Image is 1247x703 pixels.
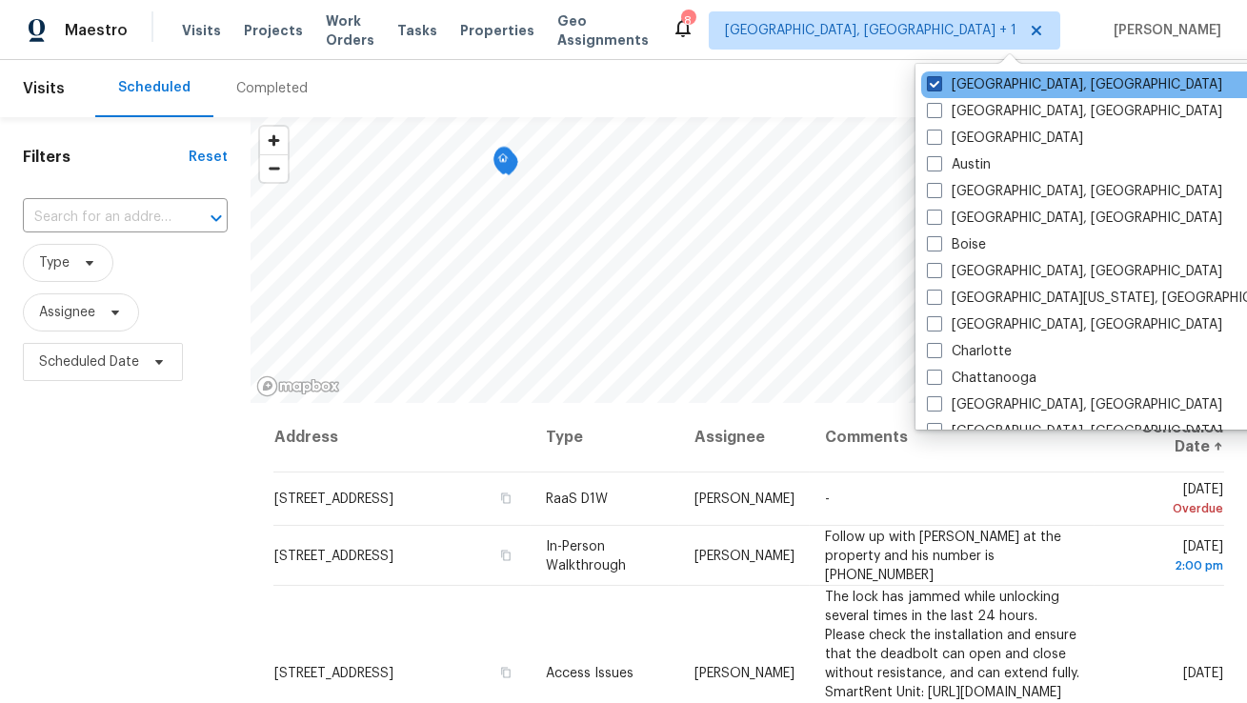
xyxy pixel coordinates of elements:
span: [PERSON_NAME] [694,492,794,506]
span: [PERSON_NAME] [1106,21,1221,40]
a: Mapbox homepage [256,375,340,397]
span: [GEOGRAPHIC_DATA], [GEOGRAPHIC_DATA] + 1 [725,21,1016,40]
button: Zoom in [260,127,288,154]
span: RaaS D1W [546,492,608,506]
span: Tasks [397,24,437,37]
button: Zoom out [260,154,288,182]
label: [GEOGRAPHIC_DATA], [GEOGRAPHIC_DATA] [927,395,1222,414]
div: Overdue [1110,499,1223,518]
span: [STREET_ADDRESS] [274,492,393,506]
div: Scheduled [118,78,191,97]
span: Properties [460,21,534,40]
label: [GEOGRAPHIC_DATA], [GEOGRAPHIC_DATA] [927,422,1222,441]
label: [GEOGRAPHIC_DATA], [GEOGRAPHIC_DATA] [927,315,1222,334]
div: 8 [681,11,694,30]
span: Visits [182,21,221,40]
span: [PERSON_NAME] [694,666,794,679]
div: Reset [189,148,228,167]
div: Map marker [494,147,513,176]
label: [GEOGRAPHIC_DATA], [GEOGRAPHIC_DATA] [927,75,1222,94]
span: [STREET_ADDRESS] [274,549,393,562]
label: [GEOGRAPHIC_DATA], [GEOGRAPHIC_DATA] [927,182,1222,201]
th: Assignee [679,403,810,472]
th: Type [531,403,679,472]
span: Scheduled Date [39,352,139,372]
th: Comments [810,403,1095,472]
label: [GEOGRAPHIC_DATA], [GEOGRAPHIC_DATA] [927,209,1222,228]
span: Type [39,253,70,272]
div: Map marker [493,149,513,178]
span: [DATE] [1183,666,1223,679]
span: In-Person Walkthrough [546,539,626,572]
span: Assignee [39,303,95,322]
label: [GEOGRAPHIC_DATA] [927,129,1083,148]
span: - [825,492,830,506]
span: Follow up with [PERSON_NAME] at the property and his number is [PHONE_NUMBER] [825,530,1061,581]
span: Access Issues [546,666,634,679]
span: [DATE] [1110,539,1223,574]
label: Charlotte [927,342,1012,361]
label: Boise [927,235,986,254]
canvas: Map [251,117,1212,403]
button: Copy Address [498,663,515,680]
button: Copy Address [498,490,515,507]
span: [DATE] [1110,483,1223,518]
label: [GEOGRAPHIC_DATA], [GEOGRAPHIC_DATA] [927,102,1222,121]
span: Geo Assignments [557,11,649,50]
th: Address [273,403,530,472]
div: 2:00 pm [1110,555,1223,574]
h1: Filters [23,148,189,167]
th: Scheduled Date ↑ [1095,403,1224,472]
span: [STREET_ADDRESS] [274,666,393,679]
label: Chattanooga [927,369,1036,388]
label: Austin [927,155,991,174]
span: Visits [23,68,65,110]
span: Zoom out [260,155,288,182]
span: Work Orders [326,11,374,50]
button: Copy Address [498,546,515,563]
div: Completed [236,79,308,98]
span: Maestro [65,21,128,40]
span: Projects [244,21,303,40]
label: [GEOGRAPHIC_DATA], [GEOGRAPHIC_DATA] [927,262,1222,281]
input: Search for an address... [23,203,174,232]
button: Open [203,205,230,231]
span: [PERSON_NAME] [694,549,794,562]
